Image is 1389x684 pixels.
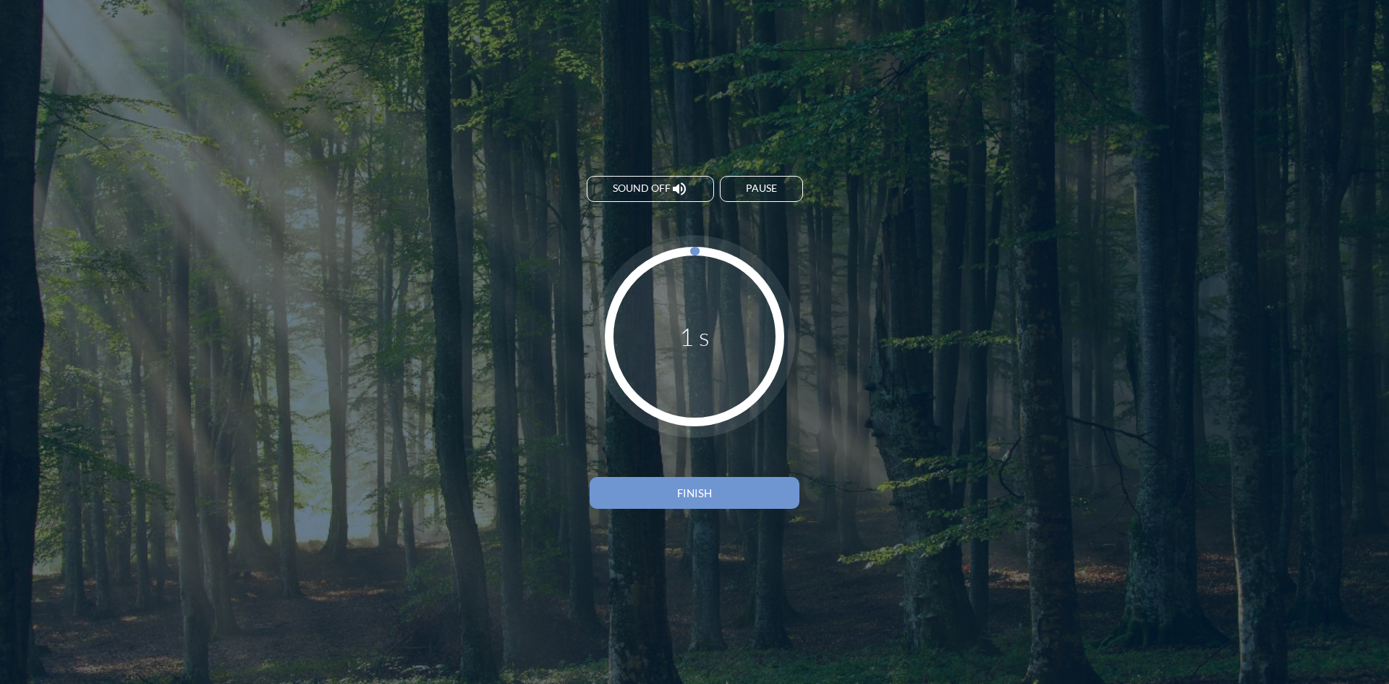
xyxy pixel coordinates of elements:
[590,477,799,509] button: Finish
[720,176,803,202] button: Pause
[679,321,710,351] div: 1 s
[613,182,671,195] span: Sound off
[746,182,777,195] div: Pause
[615,486,774,499] div: Finish
[671,180,688,198] i: volume_up
[587,176,714,202] button: Sound off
